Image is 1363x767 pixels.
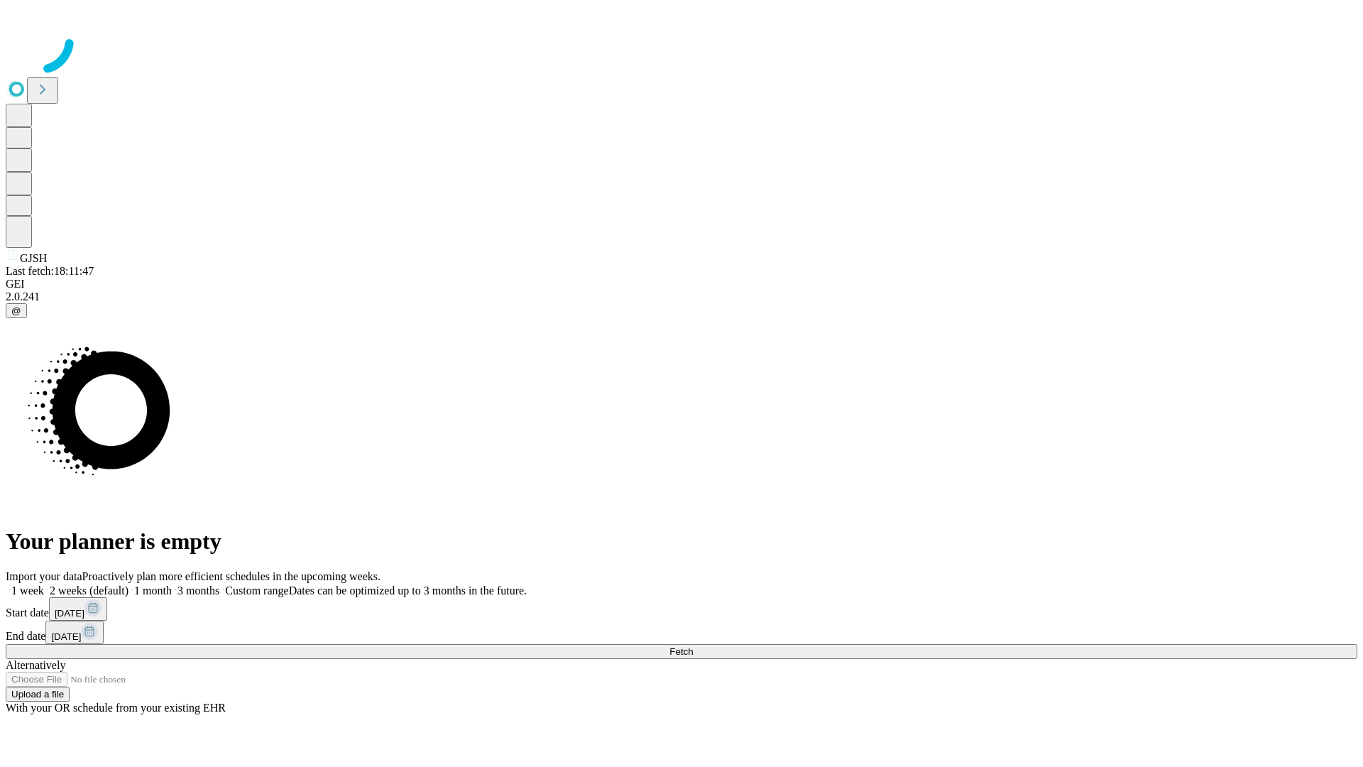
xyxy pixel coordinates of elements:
[6,644,1357,659] button: Fetch
[11,584,44,597] span: 1 week
[134,584,172,597] span: 1 month
[6,659,65,671] span: Alternatively
[6,290,1357,303] div: 2.0.241
[6,702,226,714] span: With your OR schedule from your existing EHR
[6,621,1357,644] div: End date
[45,621,104,644] button: [DATE]
[49,597,107,621] button: [DATE]
[6,303,27,318] button: @
[82,570,381,582] span: Proactively plan more efficient schedules in the upcoming weeks.
[50,584,128,597] span: 2 weeks (default)
[55,608,84,619] span: [DATE]
[6,597,1357,621] div: Start date
[6,278,1357,290] div: GEI
[6,528,1357,555] h1: Your planner is empty
[6,570,82,582] span: Import your data
[6,265,94,277] span: Last fetch: 18:11:47
[6,687,70,702] button: Upload a file
[289,584,527,597] span: Dates can be optimized up to 3 months in the future.
[177,584,219,597] span: 3 months
[51,631,81,642] span: [DATE]
[225,584,288,597] span: Custom range
[20,252,47,264] span: GJSH
[11,305,21,316] span: @
[669,646,693,657] span: Fetch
